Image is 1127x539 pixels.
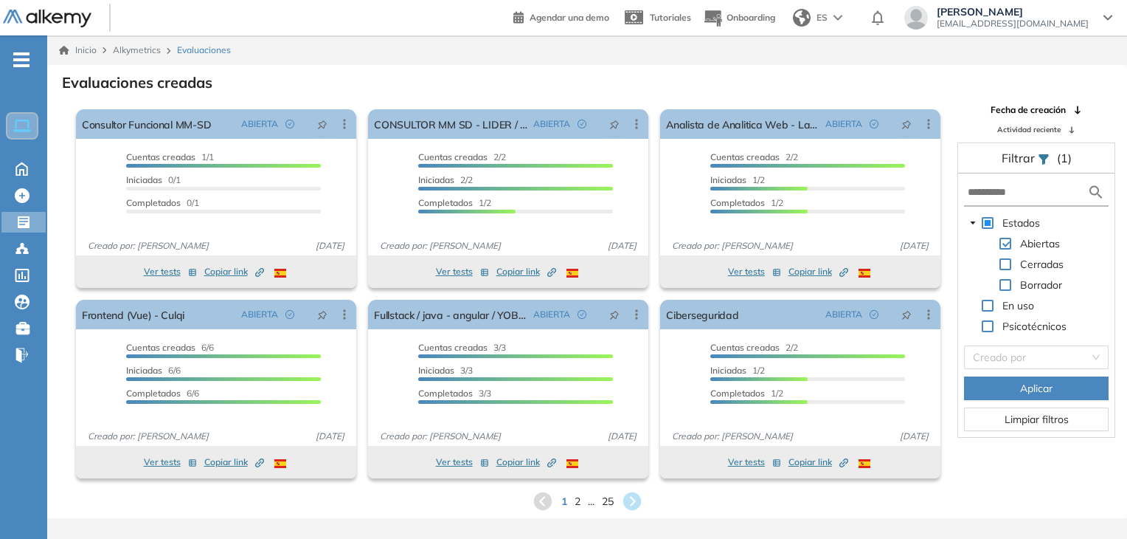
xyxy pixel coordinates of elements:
[997,124,1061,135] span: Actividad reciente
[728,263,781,281] button: Ver tests
[418,197,473,208] span: Completados
[710,388,765,399] span: Completados
[999,297,1037,315] span: En uso
[788,265,848,278] span: Copiar link
[13,58,30,61] i: -
[513,7,609,25] a: Agendar una demo
[710,388,783,399] span: 1/2
[602,239,642,253] span: [DATE]
[306,112,339,136] button: pushpin
[890,112,923,136] button: pushpin
[588,494,594,509] span: ...
[991,103,1066,117] span: Fecha de creación
[602,430,642,443] span: [DATE]
[598,303,631,326] button: pushpin
[1057,149,1072,167] span: (1)
[566,459,578,468] img: ESP
[937,18,1089,30] span: [EMAIL_ADDRESS][DOMAIN_NAME]
[496,456,556,469] span: Copiar link
[418,342,506,353] span: 3/3
[82,430,215,443] span: Creado por: [PERSON_NAME]
[710,174,746,185] span: Iniciadas
[1017,276,1065,294] span: Borrador
[1020,237,1060,250] span: Abiertas
[1002,216,1040,230] span: Estados
[999,317,1069,335] span: Psicotécnicos
[1017,255,1067,273] span: Cerradas
[533,308,570,321] span: ABIERTA
[650,12,691,23] span: Tutoriales
[126,388,199,399] span: 6/6
[496,265,556,278] span: Copiar link
[533,117,570,131] span: ABIERTA
[204,265,264,278] span: Copiar link
[901,118,912,130] span: pushpin
[241,117,278,131] span: ABIERTA
[825,308,862,321] span: ABIERTA
[204,453,264,471] button: Copiar link
[1002,151,1038,165] span: Filtrar
[374,109,527,139] a: CONSULTOR MM SD - LIDER / IBM COLOMBIA
[788,453,848,471] button: Copiar link
[666,300,738,329] a: Ciberseguridad
[1017,235,1063,253] span: Abiertas
[436,263,489,281] button: Ver tests
[1020,258,1064,271] span: Cerradas
[666,430,799,443] span: Creado por: [PERSON_NAME]
[788,263,848,281] button: Copiar link
[418,342,488,353] span: Cuentas creadas
[274,269,286,278] img: ESP
[204,263,264,281] button: Copiar link
[126,197,199,208] span: 0/1
[285,120,294,128] span: check-circle
[710,151,798,162] span: 2/2
[666,109,819,139] a: Analista de Analitica Web - Laureate
[566,269,578,278] img: ESP
[1020,380,1053,396] span: Aplicar
[969,219,977,227] span: caret-down
[999,214,1043,232] span: Estados
[728,453,781,471] button: Ver tests
[1020,278,1062,292] span: Borrador
[1002,299,1034,312] span: En uso
[285,310,294,319] span: check-circle
[561,494,567,509] span: 1
[144,453,197,471] button: Ver tests
[710,342,798,353] span: 2/2
[126,342,214,353] span: 6/6
[204,456,264,469] span: Copiar link
[964,408,1109,431] button: Limpiar filtros
[833,15,842,21] img: arrow
[894,430,934,443] span: [DATE]
[418,151,488,162] span: Cuentas creadas
[418,365,454,376] span: Iniciadas
[710,365,765,376] span: 1/2
[126,151,214,162] span: 1/1
[82,239,215,253] span: Creado por: [PERSON_NAME]
[598,112,631,136] button: pushpin
[3,10,91,28] img: Logo
[126,342,195,353] span: Cuentas creadas
[418,151,506,162] span: 2/2
[436,453,489,471] button: Ver tests
[894,239,934,253] span: [DATE]
[793,9,811,27] img: world
[870,310,878,319] span: check-circle
[113,44,161,55] span: Alkymetrics
[306,303,339,326] button: pushpin
[870,120,878,128] span: check-circle
[530,12,609,23] span: Agendar una demo
[418,365,473,376] span: 3/3
[62,74,212,92] h3: Evaluaciones creadas
[241,308,278,321] span: ABIERTA
[901,309,912,320] span: pushpin
[575,494,580,509] span: 2
[59,44,97,57] a: Inicio
[274,459,286,468] img: ESP
[710,342,780,353] span: Cuentas creadas
[710,174,765,185] span: 1/2
[578,120,586,128] span: check-circle
[825,117,862,131] span: ABIERTA
[1087,183,1105,202] img: search icon
[144,263,197,281] button: Ver tests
